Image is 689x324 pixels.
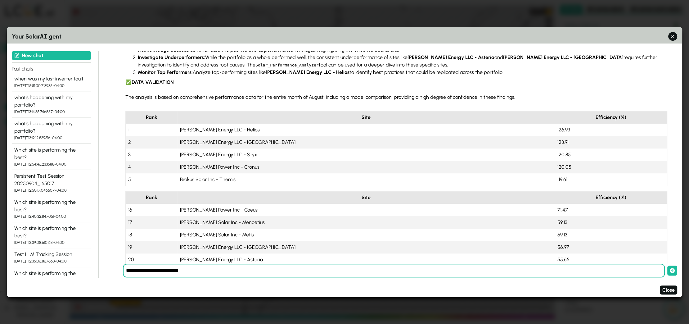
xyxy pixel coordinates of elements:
td: 126.93 [555,124,667,136]
td: 3 [126,148,178,161]
p: The analysis is based on comprehensive performance data for the entire month of August, including... [125,94,667,101]
td: [PERSON_NAME] Energy LLC - [GEOGRAPHIC_DATA] [178,241,555,253]
td: 120.05 [555,161,667,173]
th: Site [178,191,555,204]
h4: Past chats [12,62,91,73]
div: [DATE]T12:50:17.046607-04:00 [14,187,88,193]
div: [DATE]T12:39:08.610163-04:00 [14,240,88,245]
th: Efficiency (%) [555,191,667,204]
td: [PERSON_NAME] Power Inc - Coeus [178,204,555,216]
code: Solar_Performance_Analyzer [255,63,319,67]
td: 5 [126,173,178,186]
td: 55.65 [555,253,667,266]
strong: Acknowledge Success: [138,47,190,53]
td: 123.91 [555,136,667,148]
div: [DATE]T13:14:35.746887-04:00 [14,109,88,115]
button: Which site is performing the best? [DATE]T12:40:32.847051-04:00 [12,196,91,222]
strong: [PERSON_NAME] Energy LLC - Helios [266,69,349,75]
td: 59.13 [555,216,667,229]
div: what's happening with my portfolio? [14,120,88,135]
button: Which site is performing the best? [12,267,91,293]
div: Which site is performing the best? [14,225,88,240]
button: Which site is performing the best? [DATE]T12:39:08.610163-04:00 [12,222,91,248]
div: [DATE]T12:40:32.847051-04:00 [14,213,88,219]
div: [DATE]T15:51:00.713935-04:00 [14,83,88,89]
div: [DATE]T12:35:06.867663-04:00 [14,258,88,264]
th: Rank [126,111,178,124]
th: Site [178,111,555,124]
td: 119.61 [555,173,667,186]
td: [PERSON_NAME] Energy LLC - Asteria [178,253,555,266]
div: what's happening with my portfolio? [14,94,88,109]
td: 18 [126,229,178,241]
td: [PERSON_NAME] Solar Inc - Menoetius [178,216,555,229]
button: Persistent Test Session 20250904_165017 [DATE]T12:50:17.046607-04:00 [12,170,91,196]
strong: Investigate Underperformers: [138,54,205,60]
td: 59.13 [555,229,667,241]
li: While the portfolio as a whole performed well, the consistent underperformance of sites like and ... [138,54,667,69]
strong: Monitor Top Performers: [138,69,193,75]
div: [DATE]T13:12:12.839316-04:00 [14,135,88,141]
td: [PERSON_NAME] Solar Inc - Metis [178,229,555,241]
th: Rank [126,191,178,204]
td: [PERSON_NAME] Power Inc - Cronus [178,161,555,173]
button: what's happening with my portfolio? [DATE]T13:12:12.839316-04:00 [12,118,91,144]
td: 16 [126,204,178,216]
p: ✅ [125,79,667,86]
div: Which site is performing the best? [14,146,88,161]
td: 71.47 [555,204,667,216]
strong: [PERSON_NAME] Energy LLC - [GEOGRAPHIC_DATA] [503,54,624,60]
div: [DATE]T12:54:46.233588-04:00 [14,161,88,167]
strong: [PERSON_NAME] Energy LLC - Asteria [408,54,494,60]
span: AI [40,32,47,40]
td: [PERSON_NAME] Energy LLC - Styx [178,148,555,161]
button: Which site is performing the best? [DATE]T12:54:46.233588-04:00 [12,144,91,170]
td: 19 [126,241,178,253]
button: Test LLM Tracking Session [DATE]T12:35:06.867663-04:00 [12,249,91,267]
div: Which site is performing the best? [14,270,88,285]
div: Test LLM Tracking Session [14,251,88,258]
td: 2 [126,136,178,148]
th: Efficiency (%) [555,111,667,124]
div: Persistent Test Session 20250904_165017 [14,172,88,187]
td: 20 [126,253,178,266]
td: [PERSON_NAME] Energy LLC - Helios [178,124,555,136]
li: Analyze top-performing sites like to identify best practices that could be replicated across the ... [138,69,667,76]
button: when was my last inverter fault [DATE]T15:51:00.713935-04:00 [12,73,91,91]
div: when was my last inverter fault [14,75,88,83]
button: New chat [12,51,91,60]
div: Which site is performing the best? [14,199,88,213]
td: 1 [126,124,178,136]
td: [PERSON_NAME] Energy LLC - [GEOGRAPHIC_DATA] [178,136,555,148]
strong: DATA VALIDATION [132,79,174,85]
h3: Your Solar .gent [12,32,677,41]
td: 120.85 [555,148,667,161]
td: 4 [126,161,178,173]
td: 17 [126,216,178,229]
td: Brakus Solar Inc - Themis [178,173,555,186]
button: Close [660,286,677,295]
button: what's happening with my portfolio? [DATE]T13:14:35.746887-04:00 [12,91,91,117]
td: 56.97 [555,241,667,253]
